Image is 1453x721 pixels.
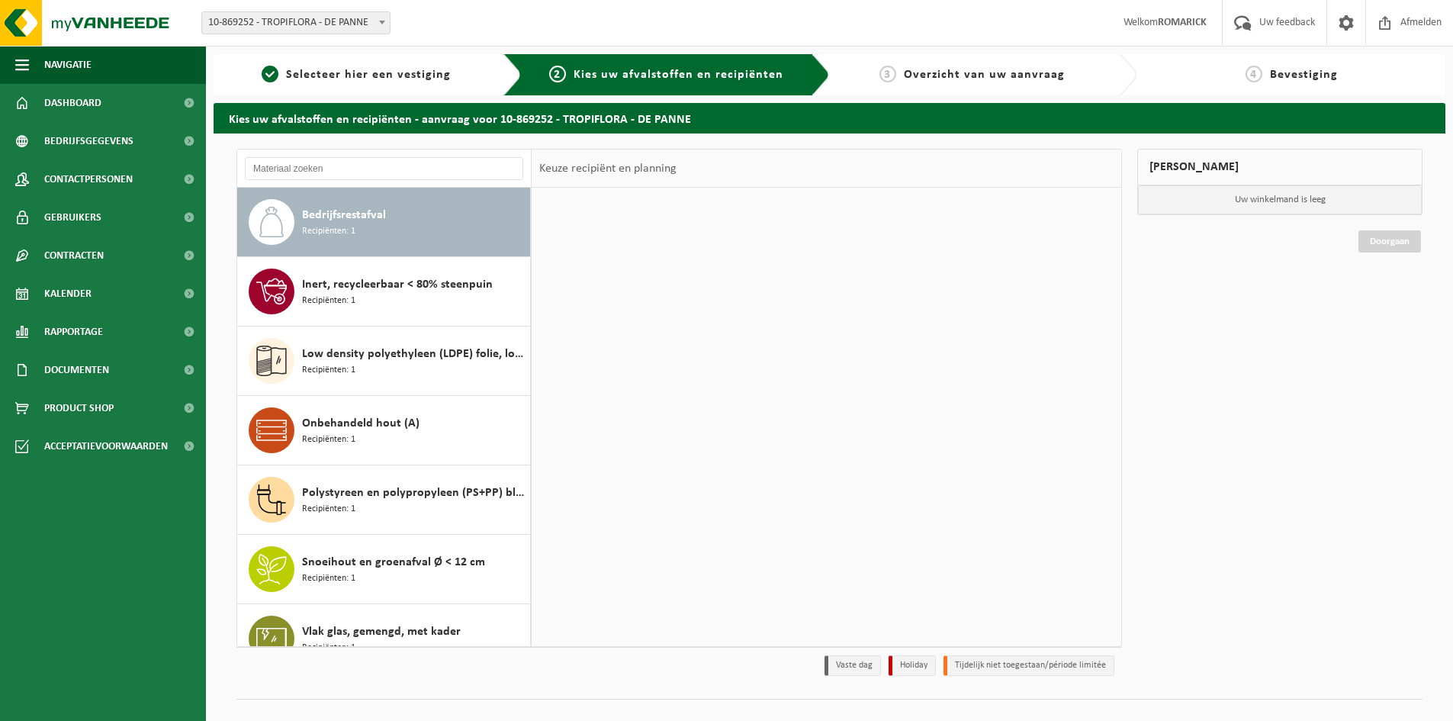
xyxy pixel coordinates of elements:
[549,66,566,82] span: 2
[904,69,1065,81] span: Overzicht van uw aanvraag
[44,389,114,427] span: Product Shop
[574,69,783,81] span: Kies uw afvalstoffen en recipiënten
[302,414,420,433] span: Onbehandeld hout (A)
[1158,17,1207,28] strong: ROMARICK
[44,237,104,275] span: Contracten
[237,535,531,604] button: Snoeihout en groenafval Ø < 12 cm Recipiënten: 1
[237,188,531,257] button: Bedrijfsrestafval Recipiënten: 1
[302,433,355,447] span: Recipiënten: 1
[302,623,461,641] span: Vlak glas, gemengd, met kader
[237,327,531,396] button: Low density polyethyleen (LDPE) folie, los, naturel Recipiënten: 1
[214,103,1445,133] h2: Kies uw afvalstoffen en recipiënten - aanvraag voor 10-869252 - TROPIFLORA - DE PANNE
[202,12,390,34] span: 10-869252 - TROPIFLORA - DE PANNE
[44,84,101,122] span: Dashboard
[1358,230,1421,253] a: Doorgaan
[221,66,491,84] a: 1Selecteer hier een vestiging
[302,206,386,224] span: Bedrijfsrestafval
[237,396,531,465] button: Onbehandeld hout (A) Recipiënten: 1
[302,641,355,655] span: Recipiënten: 1
[237,257,531,327] button: Inert, recycleerbaar < 80% steenpuin Recipiënten: 1
[44,275,92,313] span: Kalender
[237,465,531,535] button: Polystyreen en polypropyleen (PS+PP) bloempotten en plantentrays gemengd Recipiënten: 1
[44,160,133,198] span: Contactpersonen
[825,655,881,676] li: Vaste dag
[532,150,684,188] div: Keuze recipiënt en planning
[44,122,133,160] span: Bedrijfsgegevens
[302,345,526,363] span: Low density polyethyleen (LDPE) folie, los, naturel
[1270,69,1338,81] span: Bevestiging
[879,66,896,82] span: 3
[302,275,493,294] span: Inert, recycleerbaar < 80% steenpuin
[302,502,355,517] span: Recipiënten: 1
[1246,66,1262,82] span: 4
[302,484,526,502] span: Polystyreen en polypropyleen (PS+PP) bloempotten en plantentrays gemengd
[302,294,355,308] span: Recipiënten: 1
[1137,149,1422,185] div: [PERSON_NAME]
[44,198,101,237] span: Gebruikers
[302,363,355,378] span: Recipiënten: 1
[44,46,92,84] span: Navigatie
[302,571,355,586] span: Recipiënten: 1
[245,157,523,180] input: Materiaal zoeken
[889,655,936,676] li: Holiday
[286,69,451,81] span: Selecteer hier een vestiging
[44,427,168,465] span: Acceptatievoorwaarden
[201,11,391,34] span: 10-869252 - TROPIFLORA - DE PANNE
[44,351,109,389] span: Documenten
[302,224,355,239] span: Recipiënten: 1
[302,553,485,571] span: Snoeihout en groenafval Ø < 12 cm
[237,604,531,674] button: Vlak glas, gemengd, met kader Recipiënten: 1
[44,313,103,351] span: Rapportage
[943,655,1114,676] li: Tijdelijk niet toegestaan/période limitée
[1138,185,1422,214] p: Uw winkelmand is leeg
[262,66,278,82] span: 1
